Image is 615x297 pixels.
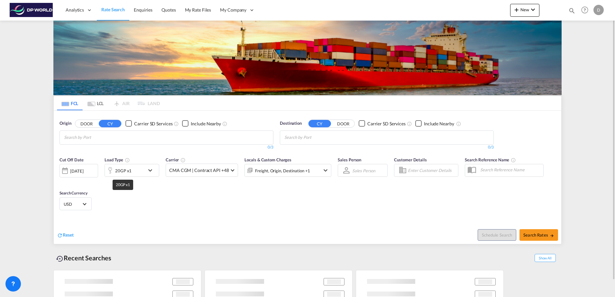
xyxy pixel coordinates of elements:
[424,121,454,127] div: Include Nearby
[57,96,160,110] md-pagination-wrapper: Use the left and right arrow keys to navigate between tabs
[125,120,172,127] md-checkbox: Checkbox No Ink
[75,120,98,127] button: DOOR
[101,7,125,12] span: Rate Search
[408,166,456,175] input: Enter Customer Details
[134,7,152,13] span: Enquiries
[99,120,121,127] button: CY
[116,182,130,187] span: 20GP x1
[63,131,128,143] md-chips-wrap: Chips container with autocompletion. Enter the text area, type text to search, and then use the u...
[125,157,130,163] md-icon: icon-information-outline
[185,7,211,13] span: My Rate Files
[478,229,516,241] button: Note: By default Schedule search will only considerorigin ports, destination ports and cut off da...
[308,120,331,127] button: CY
[535,254,556,262] span: Show All
[60,191,87,195] span: Search Currency
[579,4,593,16] div: Help
[352,166,376,175] md-select: Sales Person
[568,7,575,14] md-icon: icon-magnify
[415,120,454,127] md-checkbox: Checkbox No Ink
[105,164,159,177] div: 20GP x1icon-chevron-down
[284,132,345,143] input: Chips input.
[394,157,427,162] span: Customer Details
[66,7,84,13] span: Analytics
[70,168,83,174] div: [DATE]
[280,120,302,127] span: Destination
[511,157,516,163] md-icon: Your search will be saved by the below given name
[338,157,361,162] span: Sales Person
[579,4,590,15] span: Help
[161,7,176,13] span: Quotes
[568,7,575,17] div: icon-magnify
[529,6,537,14] md-icon: icon-chevron-down
[191,121,221,127] div: Include Nearby
[407,121,412,126] md-icon: Unchecked: Search for CY (Container Yard) services for all selected carriers.Checked : Search for...
[550,233,554,238] md-icon: icon-arrow-right
[53,251,114,265] div: Recent Searches
[166,157,186,162] span: Carrier
[220,7,246,13] span: My Company
[60,120,71,127] span: Origin
[513,6,520,14] md-icon: icon-plus 400-fg
[56,255,64,263] md-icon: icon-backup-restore
[53,21,562,95] img: LCL+%26+FCL+BACKGROUND.png
[63,232,74,238] span: Reset
[63,199,88,209] md-select: Select Currency: $ USDUnited States Dollar
[169,167,229,174] span: CMA CGM | Contract API +48
[83,96,108,110] md-tab-item: LCL
[10,3,53,17] img: c08ca190194411f088ed0f3ba295208c.png
[519,229,558,241] button: Search Ratesicon-arrow-right
[280,145,494,150] div: 0/3
[182,120,221,127] md-checkbox: Checkbox No Ink
[367,121,406,127] div: Carrier SD Services
[332,120,354,127] button: DOOR
[465,157,516,162] span: Search Reference Name
[146,166,157,174] md-icon: icon-chevron-down
[255,166,310,175] div: Freight Origin Destination Factory Stuffing
[134,121,172,127] div: Carrier SD Services
[60,177,64,185] md-datepicker: Select
[60,145,273,150] div: 0/3
[60,157,84,162] span: Cut Off Date
[64,201,82,207] span: USD
[523,232,554,238] span: Search Rates
[244,157,291,162] span: Locals & Custom Charges
[510,4,539,17] button: icon-plus 400-fgNewicon-chevron-down
[513,7,537,12] span: New
[174,121,179,126] md-icon: Unchecked: Search for CY (Container Yard) services for all selected carriers.Checked : Search for...
[593,5,604,15] div: D
[244,164,331,177] div: Freight Origin Destination Factory Stuffingicon-chevron-down
[456,121,461,126] md-icon: Unchecked: Ignores neighbouring ports when fetching rates.Checked : Includes neighbouring ports w...
[115,166,132,175] div: 20GP x1
[105,157,130,162] span: Load Type
[222,121,227,126] md-icon: Unchecked: Ignores neighbouring ports when fetching rates.Checked : Includes neighbouring ports w...
[57,96,83,110] md-tab-item: FCL
[57,232,74,239] div: icon-refreshReset
[60,164,98,177] div: [DATE]
[359,120,406,127] md-checkbox: Checkbox No Ink
[477,165,543,175] input: Search Reference Name
[283,131,348,143] md-chips-wrap: Chips container with autocompletion. Enter the text area, type text to search, and then use the u...
[322,166,329,174] md-icon: icon-chevron-down
[180,157,186,163] md-icon: The selected Trucker/Carrierwill be displayed in the rate results If the rates are from another f...
[64,132,125,143] input: Chips input.
[57,232,63,238] md-icon: icon-refresh
[54,111,561,244] div: OriginDOOR CY Checkbox No InkUnchecked: Search for CY (Container Yard) services for all selected ...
